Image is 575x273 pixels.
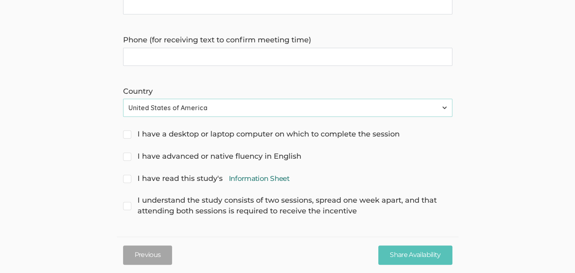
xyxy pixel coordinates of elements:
[123,86,452,97] label: Country
[123,174,289,184] span: I have read this study's
[123,245,172,265] button: Previous
[229,174,289,183] a: Information Sheet
[123,195,452,216] span: I understand the study consists of two sessions, spread one week apart, and that attending both s...
[378,245,452,265] input: Share Availability
[123,151,301,162] span: I have advanced or native fluency in English
[123,129,400,140] span: I have a desktop or laptop computer on which to complete the session
[123,35,452,46] label: Phone (for receiving text to confirm meeting time)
